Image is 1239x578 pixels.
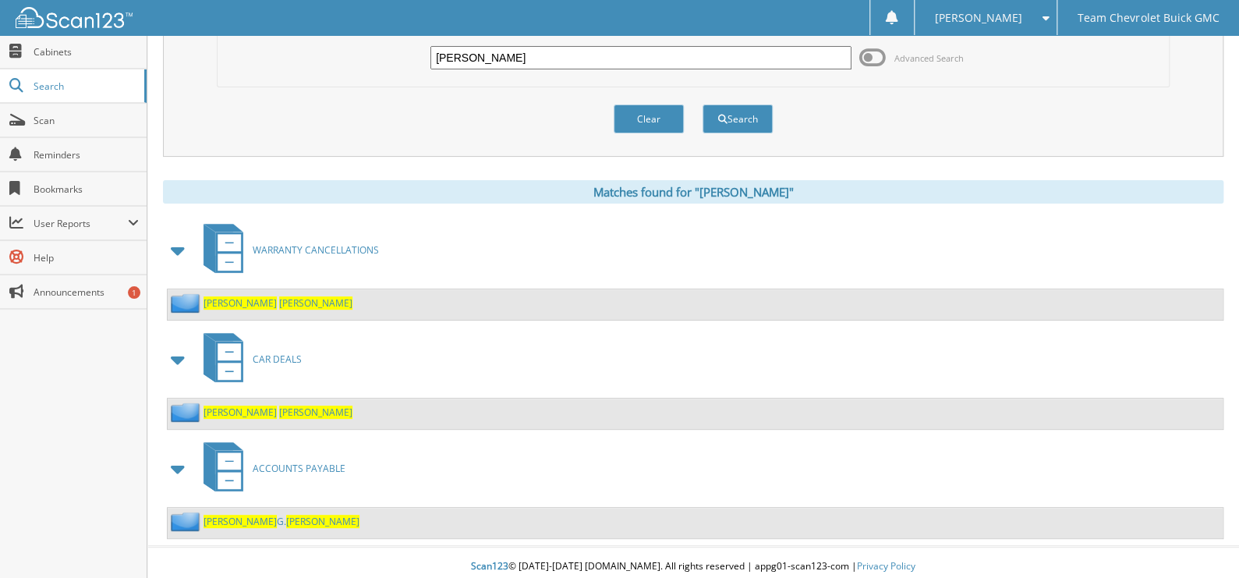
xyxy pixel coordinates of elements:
span: [PERSON_NAME] [204,296,277,310]
div: Matches found for "[PERSON_NAME]" [163,180,1223,204]
a: [PERSON_NAME] [PERSON_NAME] [204,296,352,310]
button: Clear [614,105,684,133]
span: Help [34,251,139,264]
span: Search [34,80,136,93]
img: scan123-logo-white.svg [16,7,133,28]
img: folder2.png [171,293,204,313]
a: [PERSON_NAME]G.[PERSON_NAME] [204,515,359,528]
span: [PERSON_NAME] [279,406,352,419]
button: Search [703,105,773,133]
a: CAR DEALS [194,328,302,390]
a: WARRANTY CANCELLATIONS [194,219,379,281]
span: ACCOUNTS PAYABLE [253,462,345,475]
span: CAR DEALS [253,353,302,366]
span: User Reports [34,217,128,230]
span: Bookmarks [34,183,139,196]
span: [PERSON_NAME] [204,406,277,419]
span: WARRANTY CANCELLATIONS [253,243,379,257]
a: [PERSON_NAME] [PERSON_NAME] [204,406,352,419]
span: Announcements [34,285,139,299]
span: Reminders [34,148,139,161]
span: Scan [34,114,139,127]
div: 1 [128,286,140,299]
span: Scan123 [471,559,508,573]
a: ACCOUNTS PAYABLE [194,438,345,499]
span: [PERSON_NAME] [286,515,359,528]
span: [PERSON_NAME] [279,296,352,310]
span: Cabinets [34,45,139,59]
span: Advanced Search [894,52,964,64]
a: Privacy Policy [857,559,915,573]
span: [PERSON_NAME] [934,13,1021,23]
span: Team Chevrolet Buick GMC [1078,13,1219,23]
span: [PERSON_NAME] [204,515,277,528]
iframe: Chat Widget [1161,503,1239,578]
img: folder2.png [171,402,204,422]
img: folder2.png [171,512,204,531]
